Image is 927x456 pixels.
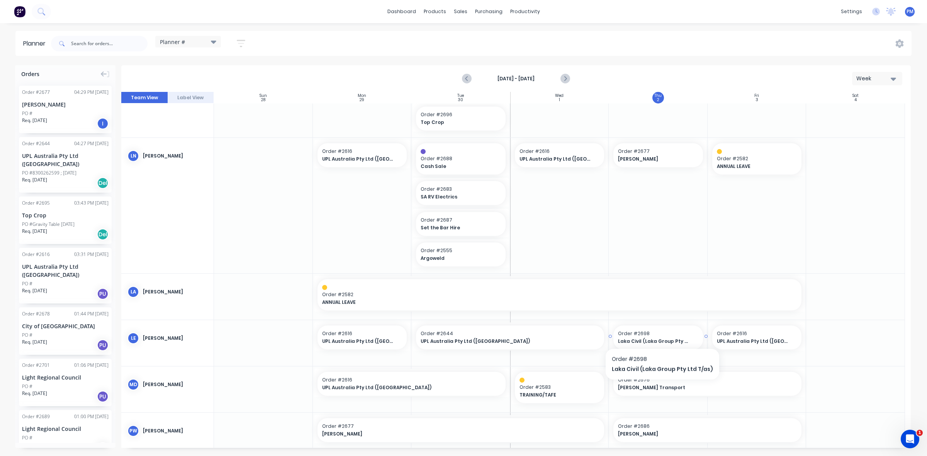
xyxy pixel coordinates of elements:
span: Order # 2616 [322,148,402,155]
span: Order # 2644 [421,330,599,337]
span: Orders [21,70,39,78]
div: [PERSON_NAME] [143,288,207,295]
span: Set the Bar Hire [421,224,493,231]
iframe: Intercom live chat [901,430,919,448]
span: Planner # [160,38,185,46]
input: Search for orders... [71,36,148,51]
div: products [420,6,450,17]
div: PW [127,425,139,437]
span: Order # 2616 [717,330,797,337]
div: Planner [23,39,49,48]
div: 04:27 PM [DATE] [74,140,109,147]
div: Del [97,229,109,240]
div: Top Crop [22,211,109,219]
div: PO # [22,383,32,390]
div: [PERSON_NAME] [143,153,207,159]
span: Req. [DATE] [22,287,47,294]
span: 1 [917,430,923,436]
span: Req. [DATE] [22,390,47,397]
div: 01:44 PM [DATE] [74,310,109,317]
div: Fri [754,93,759,98]
div: PO #Gravity Table [DATE] [22,221,75,228]
span: Req. [DATE] [22,441,47,448]
span: Req. [DATE] [22,176,47,183]
span: UPL Australia Pty Ltd ([GEOGRAPHIC_DATA]) [322,384,483,391]
button: Week [852,72,902,85]
div: 29 [360,98,364,102]
div: Thu [654,93,662,98]
div: UPL Australia Pty Ltd ([GEOGRAPHIC_DATA]) [22,263,109,279]
div: Order # 2644 [22,140,50,147]
div: purchasing [471,6,506,17]
div: PU [97,288,109,300]
div: MD [127,379,139,390]
div: 03:31 PM [DATE] [74,251,109,258]
span: Order # 2677 [322,423,600,430]
span: Top Crop [421,119,493,126]
div: [PERSON_NAME] [22,100,109,108]
div: Week [856,75,892,83]
span: Order # 2582 [717,155,797,162]
div: I [97,118,109,129]
button: Team View [121,92,168,103]
span: Order # 2616 [322,330,402,337]
span: Order # 2688 [421,155,501,162]
span: Req. [DATE] [22,228,47,235]
div: [PERSON_NAME] [143,427,207,434]
span: Order # 2582 [322,291,797,298]
div: 28 [261,98,265,102]
div: PO # [22,434,32,441]
span: UPL Australia Pty Ltd ([GEOGRAPHIC_DATA]) [520,156,592,163]
div: Tue [457,93,464,98]
div: 03:43 PM [DATE] [74,200,109,207]
span: [PERSON_NAME] [618,156,690,163]
div: Del [97,177,109,189]
span: UPL Australia Pty Ltd ([GEOGRAPHIC_DATA]) [421,338,582,345]
span: PM [907,8,913,15]
div: 3 [756,98,758,102]
div: 01:06 PM [DATE] [74,362,109,369]
span: ANNUAL LEAVE [322,299,750,306]
span: Order # 2676 [618,376,797,383]
strong: [DATE] - [DATE] [477,75,555,82]
div: PU [97,391,109,402]
span: SA RV Electrics [421,193,493,200]
div: 04:29 PM [DATE] [74,89,109,96]
div: settings [837,6,866,17]
div: [PERSON_NAME] [143,335,207,342]
div: Order # 2689 [22,413,50,420]
div: PO # [22,280,32,287]
div: City of [GEOGRAPHIC_DATA] [22,322,109,330]
div: Light Regional Council [22,425,109,433]
span: Laka Civil (Laka Group Pty Ltd T/as) [618,338,690,345]
div: Order # 2677 [22,89,50,96]
div: 30 [458,98,463,102]
div: 4 [854,98,857,102]
div: Light Regional Council [22,373,109,381]
div: UPL Australia Pty Ltd ([GEOGRAPHIC_DATA]) [22,152,109,168]
span: ANNUAL LEAVE [717,163,789,170]
div: Wed [555,93,564,98]
span: Order # 2616 [520,148,600,155]
span: TRAINING/TAFE [520,392,592,398]
div: Mon [358,93,366,98]
button: Label View [168,92,214,103]
span: Order # 2683 [421,186,501,193]
span: [PERSON_NAME] Transport [618,384,779,391]
div: sales [450,6,471,17]
div: PO # [22,110,32,117]
span: Order # 2616 [322,376,501,383]
span: Req. [DATE] [22,339,47,346]
div: productivity [506,6,544,17]
span: Req. [DATE] [22,117,47,124]
span: Cash Sale [421,163,493,170]
span: Order # 2555 [421,247,501,254]
span: Order # 2698 [618,330,698,337]
span: Order # 2686 [618,423,797,430]
div: [PERSON_NAME] [143,381,207,388]
span: Argoweld [421,255,493,262]
span: [PERSON_NAME] [322,431,572,437]
a: dashboard [384,6,420,17]
span: Order # 2583 [520,384,600,391]
span: UPL Australia Pty Ltd ([GEOGRAPHIC_DATA]) [717,338,789,345]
